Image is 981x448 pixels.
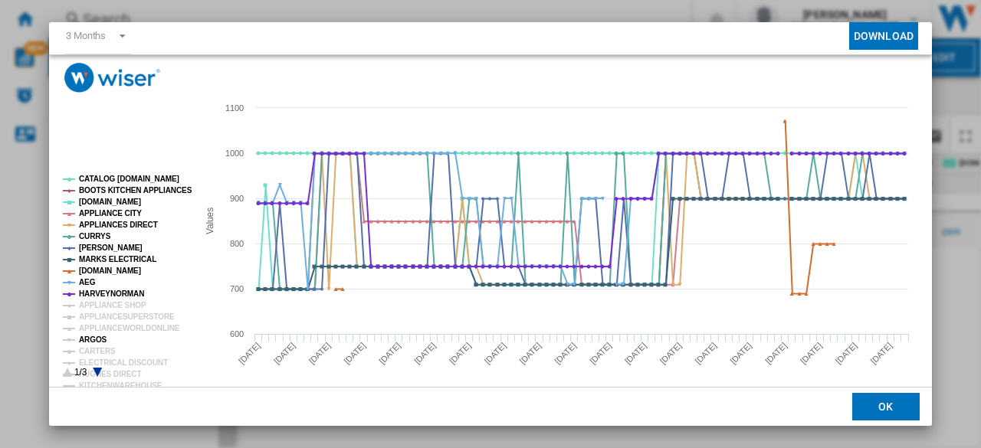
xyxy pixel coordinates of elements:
md-dialog: Product popup [49,22,932,426]
tspan: [DATE] [623,341,648,366]
tspan: [DATE] [377,341,402,366]
tspan: HUGHES DIRECT [79,370,141,378]
tspan: APPLIANCESUPERSTORE [79,312,175,321]
tspan: 1100 [225,103,244,113]
text: 1/3 [74,367,87,378]
img: logo_wiser_300x94.png [64,63,160,93]
tspan: [DATE] [517,341,543,366]
tspan: [DATE] [448,341,473,366]
tspan: ARGOS [79,335,107,344]
div: 3 Months [66,30,106,41]
tspan: KITCHENWAREHOUSE [79,381,162,390]
tspan: BOOTS KITCHEN APPLIANCES [79,186,192,195]
tspan: [DATE] [869,341,894,366]
tspan: CATALOG [DOMAIN_NAME] [79,175,179,183]
tspan: APPLIANCES DIRECT [79,221,158,229]
tspan: CURRYS [79,232,111,240]
tspan: [DATE] [553,341,578,366]
tspan: 1000 [225,149,244,158]
tspan: [PERSON_NAME] [79,244,143,252]
tspan: [DATE] [658,341,684,366]
tspan: [DATE] [237,341,262,366]
tspan: [DATE] [412,341,438,366]
tspan: 800 [230,239,244,248]
tspan: [DATE] [694,341,719,366]
tspan: APPLIANCE CITY [79,209,142,217]
tspan: [DATE] [588,341,613,366]
tspan: CARTERS [79,347,116,355]
button: Download [849,21,918,50]
tspan: AEG [79,278,96,286]
tspan: [DATE] [483,341,508,366]
tspan: 600 [230,329,244,338]
tspan: APPLIANCEWORLDONLINE [79,324,180,332]
tspan: [DATE] [763,341,789,366]
tspan: [DOMAIN_NAME] [79,198,141,206]
tspan: APPLIANCE SHOP [79,301,146,309]
tspan: [DATE] [272,341,297,366]
tspan: ELECTRICAL DISCOUNT [79,358,168,367]
button: OK [852,393,920,420]
tspan: [DATE] [307,341,333,366]
tspan: [DATE] [342,341,367,366]
tspan: [DATE] [834,341,859,366]
tspan: HARVEYNORMAN [79,289,144,298]
tspan: [DATE] [728,341,753,366]
tspan: MARKS ELECTRICAL [79,255,156,263]
tspan: [DATE] [799,341,824,366]
tspan: Values [205,208,215,234]
tspan: 700 [230,284,244,293]
tspan: [DOMAIN_NAME] [79,267,141,275]
tspan: 900 [230,194,244,203]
